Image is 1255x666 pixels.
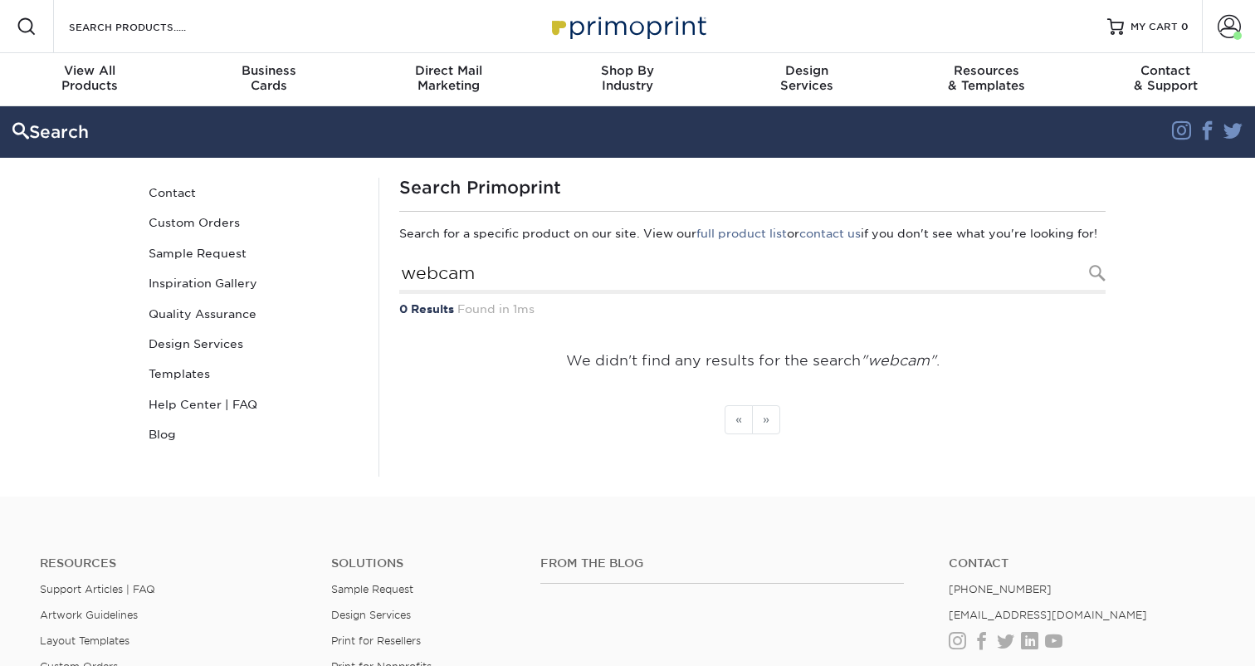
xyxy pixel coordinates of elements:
[861,352,936,369] em: "webcam"
[399,178,1106,198] h1: Search Primoprint
[331,634,421,647] a: Print for Resellers
[40,634,129,647] a: Layout Templates
[142,178,366,208] a: Contact
[399,256,1106,294] input: Search Products...
[1076,53,1255,106] a: Contact& Support
[799,227,861,240] a: contact us
[40,583,155,595] a: Support Articles | FAQ
[949,609,1147,621] a: [EMAIL_ADDRESS][DOMAIN_NAME]
[142,419,366,449] a: Blog
[949,556,1215,571] a: Contact
[399,350,1106,372] p: We didn't find any results for the search .
[331,609,411,621] a: Design Services
[331,583,413,595] a: Sample Request
[399,225,1106,242] p: Search for a specific product on our site. View our or if you don't see what you're looking for!
[540,556,904,571] h4: From the Blog
[142,299,366,329] a: Quality Assurance
[179,53,359,106] a: BusinessCards
[67,17,229,37] input: SEARCH PRODUCTS.....
[142,238,366,268] a: Sample Request
[538,63,717,78] span: Shop By
[1076,63,1255,78] span: Contact
[1181,21,1189,32] span: 0
[896,63,1076,93] div: & Templates
[538,63,717,93] div: Industry
[896,63,1076,78] span: Resources
[949,583,1052,595] a: [PHONE_NUMBER]
[142,359,366,389] a: Templates
[544,8,711,44] img: Primoprint
[142,389,366,419] a: Help Center | FAQ
[359,53,538,106] a: Direct MailMarketing
[696,227,787,240] a: full product list
[179,63,359,78] span: Business
[896,53,1076,106] a: Resources& Templates
[359,63,538,93] div: Marketing
[1130,20,1178,34] span: MY CART
[142,208,366,238] a: Custom Orders
[142,329,366,359] a: Design Services
[179,63,359,93] div: Cards
[331,556,515,571] h4: Solutions
[359,63,538,78] span: Direct Mail
[40,556,306,571] h4: Resources
[142,268,366,298] a: Inspiration Gallery
[457,302,535,316] span: Found in 1ms
[538,53,717,106] a: Shop ByIndustry
[717,53,896,106] a: DesignServices
[399,302,454,316] strong: 0 Results
[1076,63,1255,93] div: & Support
[40,609,138,621] a: Artwork Guidelines
[717,63,896,93] div: Services
[717,63,896,78] span: Design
